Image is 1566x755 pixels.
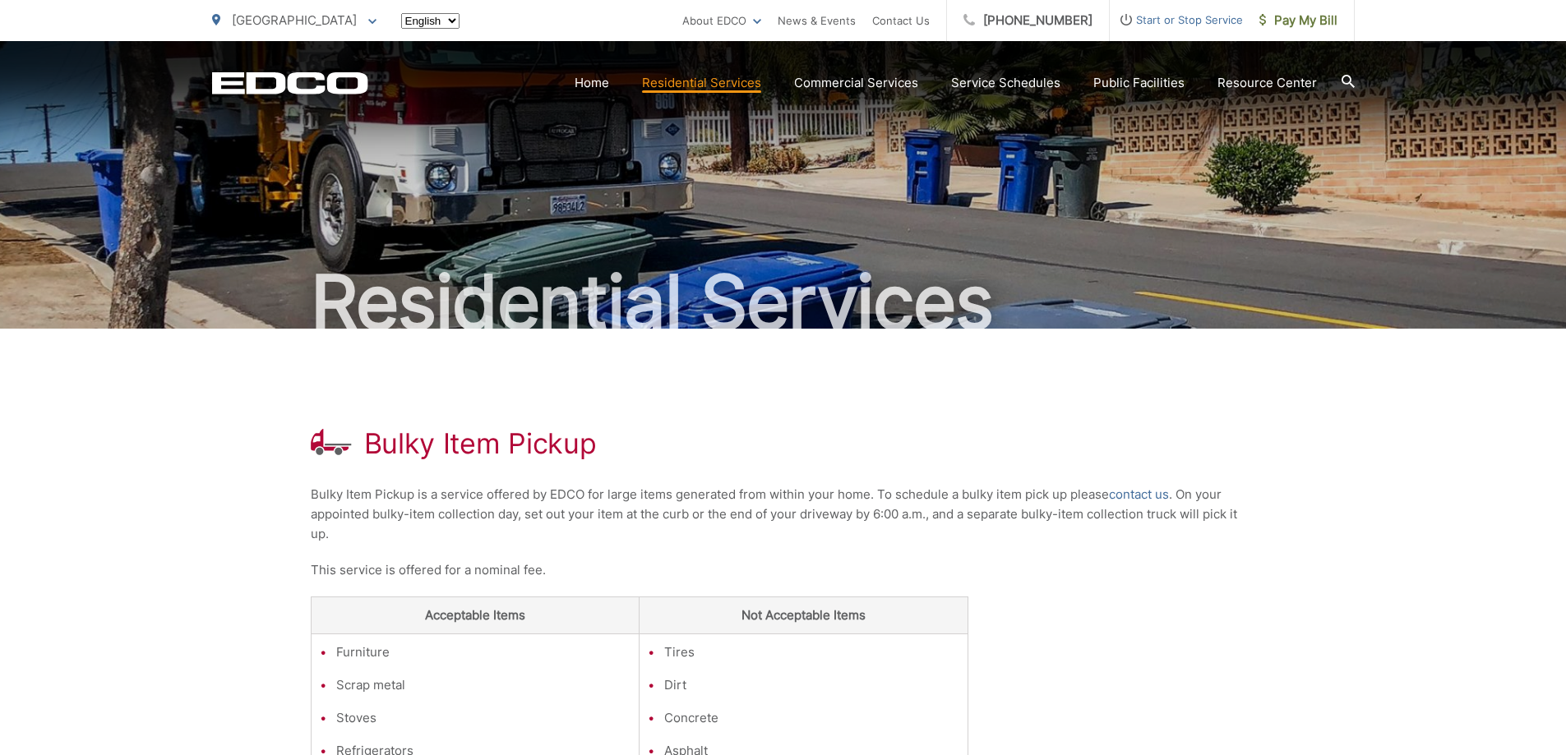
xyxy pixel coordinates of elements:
a: contact us [1109,485,1169,504]
strong: Acceptable Items [425,607,525,623]
p: This service is offered for a nominal fee. [311,560,1256,580]
a: Home [575,73,609,93]
a: Public Facilities [1093,73,1185,93]
a: EDCD logo. Return to the homepage. [212,71,368,94]
a: Residential Services [642,73,761,93]
a: Resource Center [1217,73,1317,93]
a: About EDCO [682,11,761,30]
li: Dirt [664,675,959,695]
p: Bulky Item Pickup is a service offered by EDCO for large items generated from within your home. T... [311,485,1256,544]
strong: Not Acceptable Items [741,607,866,623]
li: Scrap metal [336,675,631,695]
span: [GEOGRAPHIC_DATA] [232,12,357,28]
a: Service Schedules [951,73,1060,93]
a: Commercial Services [794,73,918,93]
select: Select a language [401,13,460,29]
li: Furniture [336,642,631,662]
li: Concrete [664,708,959,728]
h1: Bulky Item Pickup [364,427,597,460]
h2: Residential Services [212,261,1355,343]
a: Contact Us [872,11,930,30]
a: News & Events [778,11,856,30]
li: Tires [664,642,959,662]
span: Pay My Bill [1259,11,1337,30]
li: Stoves [336,708,631,728]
